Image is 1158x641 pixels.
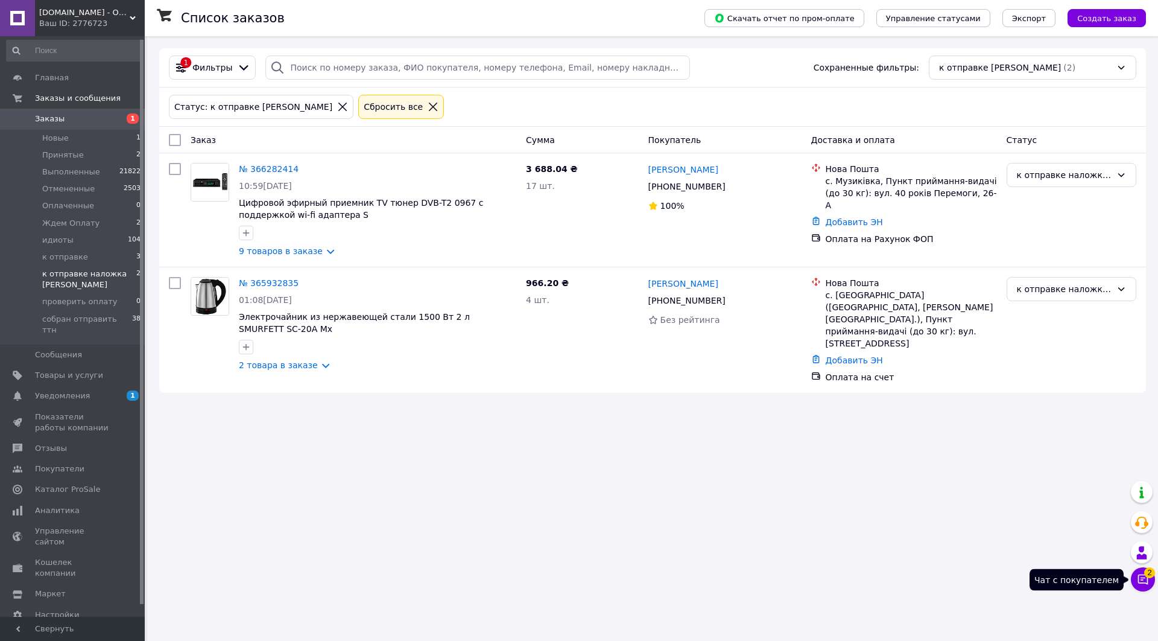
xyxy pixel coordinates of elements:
[239,278,299,288] a: № 365932835
[136,150,141,161] span: 2
[35,588,66,599] span: Маркет
[1068,9,1146,27] button: Создать заказ
[648,278,718,290] a: [PERSON_NAME]
[42,167,100,177] span: Выполненные
[826,371,997,383] div: Оплата на счет
[1077,14,1136,23] span: Создать заказ
[35,113,65,124] span: Заказы
[1007,135,1037,145] span: Статус
[660,201,685,211] span: 100%
[1017,168,1112,182] div: к отправке наложка Вова
[181,11,285,25] h1: Список заказов
[526,164,578,174] span: 3 688.04 ₴
[239,246,323,256] a: 9 товаров в заказе
[526,278,569,288] span: 966.20 ₴
[826,289,997,349] div: с. [GEOGRAPHIC_DATA] ([GEOGRAPHIC_DATA], [PERSON_NAME][GEOGRAPHIC_DATA].), Пункт приймання-видачі...
[1144,567,1155,578] span: 2
[648,182,726,191] span: [PHONE_NUMBER]
[42,269,136,290] span: к отправке наложка [PERSON_NAME]
[1012,14,1046,23] span: Экспорт
[127,391,139,401] span: 1
[136,218,141,229] span: 2
[35,349,82,360] span: Сообщения
[35,370,103,381] span: Товары и услуги
[814,62,919,74] span: Сохраненные фильтры:
[648,296,726,305] span: [PHONE_NUMBER]
[35,505,80,516] span: Аналитика
[191,135,216,145] span: Заказ
[239,181,292,191] span: 10:59[DATE]
[42,150,84,161] span: Принятые
[119,167,141,177] span: 21822
[136,252,141,263] span: 3
[42,133,69,144] span: Новые
[42,200,94,211] span: Оплаченные
[192,62,232,74] span: Фильтры
[191,164,229,201] img: Фото товару
[239,164,299,174] a: № 366282414
[714,13,855,24] span: Скачать отчет по пром-оплате
[136,296,141,307] span: 0
[526,181,555,191] span: 17 шт.
[361,100,425,113] div: Сбросить все
[704,9,864,27] button: Скачать отчет по пром-оплате
[172,100,335,113] div: Статус: к отправке [PERSON_NAME]
[239,312,470,334] a: Электрочайник из нержавеющей стали 1500 Вт 2 л SMURFETT SC-20A Mx
[1017,282,1112,296] div: к отправке наложка Вова
[35,443,67,454] span: Отзывы
[811,135,895,145] span: Доставка и оплата
[526,295,549,305] span: 4 шт.
[35,72,69,83] span: Главная
[42,296,117,307] span: проверить оплату
[127,113,139,124] span: 1
[35,484,100,495] span: Каталог ProSale
[39,18,145,29] div: Ваш ID: 2776723
[939,62,1061,74] span: к отправке [PERSON_NAME]
[826,233,997,245] div: Оплата на Рахунок ФОП
[826,277,997,289] div: Нова Пошта
[239,198,483,220] a: Цифровой эфирный приемник TV тюнер DVB-T2 0967 с поддержкой wi-fi адаптера S
[42,183,95,194] span: Отмененные
[265,56,690,80] input: Поиск по номеру заказа, ФИО покупателя, номеру телефона, Email, номеру накладной
[826,175,997,211] div: с. Музиківка, Пункт приймання-видачі (до 30 кг): вул. 40 років Перемоги, 26-А
[886,14,981,23] span: Управление статусами
[1030,569,1124,591] div: Чат с покупателем
[35,526,112,547] span: Управление сайтом
[826,217,883,227] a: Добавить ЭН
[876,9,990,27] button: Управление статусами
[128,235,141,246] span: 104
[42,314,132,336] span: собран отправить ттн
[526,135,555,145] span: Сумма
[648,164,718,176] a: [PERSON_NAME]
[42,218,100,229] span: Ждем Оплату
[35,610,79,620] span: Настройки
[648,135,701,145] span: Покупатель
[826,356,883,365] a: Добавить ЭН
[35,464,84,474] span: Покупатели
[1063,63,1075,72] span: (2)
[35,557,112,579] span: Кошелек компании
[6,40,142,62] input: Поиск
[42,252,88,263] span: к отправке
[136,133,141,144] span: 1
[826,163,997,175] div: Нова Пошта
[124,183,141,194] span: 2503
[1055,13,1146,22] a: Создать заказ
[42,235,74,246] span: идиоты
[35,412,112,433] span: Показатели работы компании
[132,314,141,336] span: 38
[35,93,121,104] span: Заказы и сообщения
[136,200,141,211] span: 0
[191,278,229,315] img: Фото товару
[239,295,292,305] span: 01:08[DATE]
[136,269,141,290] span: 2
[35,391,90,401] span: Уведомления
[39,7,130,18] span: Optom-7km.com.ua - Оптовый Интернет Магазин для всей Семьи
[660,315,720,325] span: Без рейтинга
[1131,567,1155,592] button: Чат с покупателем2
[239,360,318,370] a: 2 товара в заказе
